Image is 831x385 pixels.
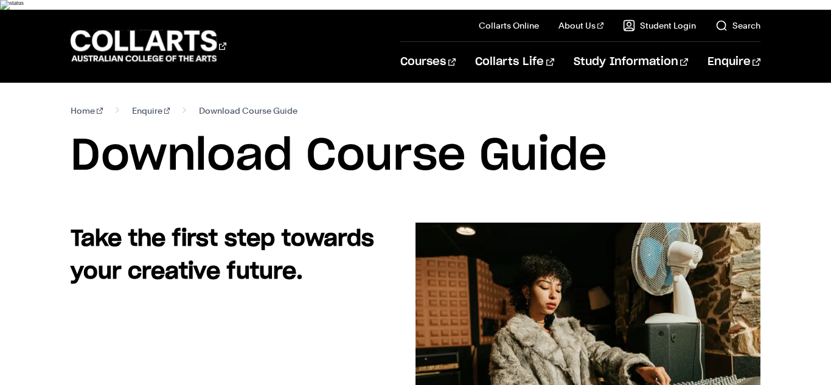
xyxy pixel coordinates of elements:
a: Enquire [132,102,170,119]
strong: Take the first step towards your creative future. [71,228,374,283]
a: Enquire [708,42,760,82]
a: Student Login [623,19,696,32]
h1: Download Course Guide [71,129,760,184]
a: Collarts Online [479,19,539,32]
a: About Us [558,19,603,32]
a: Collarts Life [475,42,554,82]
span: Download Course Guide [199,102,297,119]
a: Search [715,19,760,32]
div: Go to homepage [71,29,226,63]
a: Study Information [574,42,688,82]
a: Courses [400,42,456,82]
a: Home [71,102,103,119]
